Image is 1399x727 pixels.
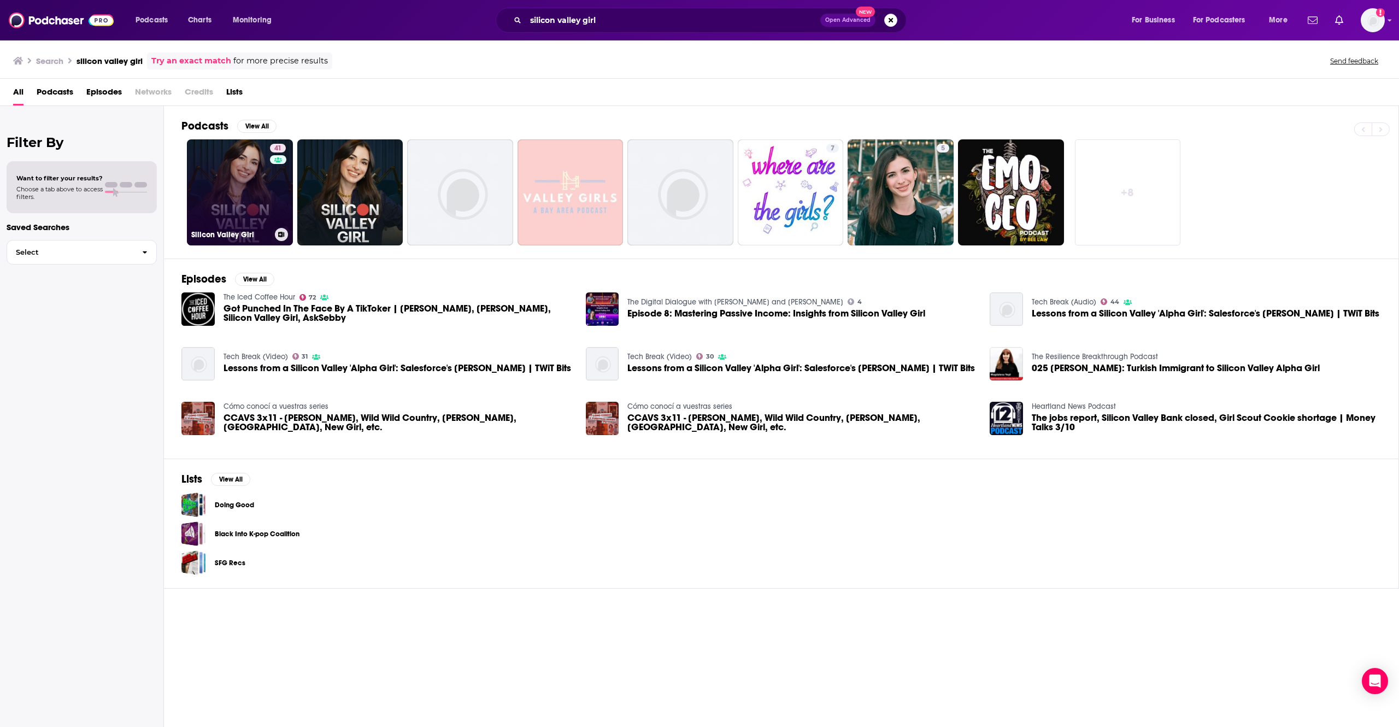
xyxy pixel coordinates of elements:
a: +8 [1075,139,1181,245]
a: 7 [826,144,839,153]
a: Lessons from a Silicon Valley 'Alpha Girl': Salesforce's Magdalena Yeşil | TWiT Bits [224,363,571,373]
h2: Filter By [7,134,157,150]
a: 4 [848,298,862,305]
button: View All [237,120,277,133]
a: Charts [181,11,218,29]
a: 44 [1101,298,1119,305]
a: CCAVS 3x11 - Jessica Jones, Wild Wild Country, Barry, Silicon Valley, New Girl, etc. [627,413,977,432]
span: Monitoring [233,13,272,28]
img: 025 Magdalena Yesil: Turkish Immigrant to Silicon Valley Alpha Girl [990,347,1023,380]
a: The jobs report, Silicon Valley Bank closed, Girl Scout Cookie shortage | Money Talks 3/10 [990,402,1023,435]
div: Open Intercom Messenger [1362,668,1388,694]
a: Tech Break (Video) [627,352,692,361]
button: View All [211,473,250,486]
span: 72 [309,295,316,300]
a: Tech Break (Video) [224,352,288,361]
h2: Episodes [181,272,226,286]
span: Lessons from a Silicon Valley 'Alpha Girl': Salesforce's [PERSON_NAME] | TWiT Bits [1032,309,1379,318]
a: 5 [848,139,954,245]
h3: Search [36,56,63,66]
span: Lessons from a Silicon Valley 'Alpha Girl': Salesforce's [PERSON_NAME] | TWiT Bits [224,363,571,373]
input: Search podcasts, credits, & more... [526,11,820,29]
a: Lessons from a Silicon Valley 'Alpha Girl': Salesforce's Magdalena Yeşil | TWiT Bits [1032,309,1379,318]
p: Saved Searches [7,222,157,232]
span: CCAVS 3x11 - [PERSON_NAME], Wild Wild Country, [PERSON_NAME], [GEOGRAPHIC_DATA], New Girl, etc. [627,413,977,432]
span: 4 [857,300,862,304]
img: User Profile [1361,8,1385,32]
span: 44 [1110,300,1119,304]
a: Show notifications dropdown [1331,11,1348,30]
button: open menu [1186,11,1261,29]
span: Lessons from a Silicon Valley 'Alpha Girl': Salesforce's [PERSON_NAME] | TWiT Bits [627,363,975,373]
span: More [1269,13,1288,28]
a: The Resilience Breakthrough Podcast [1032,352,1158,361]
a: Podcasts [37,83,73,105]
a: 72 [299,294,316,301]
span: CCAVS 3x11 - [PERSON_NAME], Wild Wild Country, [PERSON_NAME], [GEOGRAPHIC_DATA], New Girl, etc. [224,413,573,432]
a: Lists [226,83,243,105]
button: open menu [128,11,182,29]
button: Send feedback [1327,56,1382,66]
button: Show profile menu [1361,8,1385,32]
span: Charts [188,13,211,28]
a: Doing Good [215,499,254,511]
h2: Podcasts [181,119,228,133]
a: SFG Recs [181,550,206,575]
img: CCAVS 3x11 - Jessica Jones, Wild Wild Country, Barry, Silicon Valley, New Girl, etc. [586,402,619,435]
span: 5 [941,143,945,154]
button: Select [7,240,157,265]
span: 31 [302,354,308,359]
button: open menu [1124,11,1189,29]
a: ListsView All [181,472,250,486]
span: For Business [1132,13,1175,28]
span: Got Punched In The Face By A TikToker | [PERSON_NAME], [PERSON_NAME], Silicon Valley Girl, AskSebby [224,304,573,323]
span: Networks [135,83,172,105]
a: Try an exact match [151,55,231,67]
a: 41Silicon Valley Girl [187,139,293,245]
img: CCAVS 3x11 - Jessica Jones, Wild Wild Country, Barry, Silicon Valley, New Girl, etc. [181,402,215,435]
a: 30 [696,353,714,360]
button: View All [235,273,274,286]
a: SFG Recs [215,557,245,569]
a: 025 Magdalena Yesil: Turkish Immigrant to Silicon Valley Alpha Girl [1032,363,1320,373]
a: The Iced Coffee Hour [224,292,295,302]
span: Logged in as leahlevin [1361,8,1385,32]
a: The Digital Dialogue with Ava and Max [627,297,843,307]
a: PodcastsView All [181,119,277,133]
div: Search podcasts, credits, & more... [506,8,917,33]
span: 025 [PERSON_NAME]: Turkish Immigrant to Silicon Valley Alpha Girl [1032,363,1320,373]
a: Cómo conocí a vuestras series [627,402,732,411]
a: 5 [937,144,949,153]
span: Podcasts [136,13,168,28]
span: Select [7,249,133,256]
span: Choose a tab above to access filters. [16,185,103,201]
a: Episodes [86,83,122,105]
span: New [856,7,875,17]
a: Tech Break (Audio) [1032,297,1096,307]
img: Got Punched In The Face By A TikToker | Minx, Nate O'Brien, Silicon Valley Girl, AskSebby [181,292,215,326]
span: Credits [185,83,213,105]
span: 7 [831,143,834,154]
img: Podchaser - Follow, Share and Rate Podcasts [9,10,114,31]
span: Open Advanced [825,17,871,23]
a: CCAVS 3x11 - Jessica Jones, Wild Wild Country, Barry, Silicon Valley, New Girl, etc. [224,413,573,432]
span: For Podcasters [1193,13,1245,28]
h3: Silicon Valley Girl [191,230,271,239]
img: Lessons from a Silicon Valley 'Alpha Girl': Salesforce's Magdalena Yeşil | TWiT Bits [990,292,1023,326]
a: Show notifications dropdown [1303,11,1322,30]
a: The jobs report, Silicon Valley Bank closed, Girl Scout Cookie shortage | Money Talks 3/10 [1032,413,1381,432]
a: 31 [292,353,308,360]
a: Lessons from a Silicon Valley 'Alpha Girl': Salesforce's Magdalena Yeşil | TWiT Bits [627,363,975,373]
a: 41 [270,144,286,153]
h2: Lists [181,472,202,486]
a: Black Into K-pop Coalition [181,521,206,546]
